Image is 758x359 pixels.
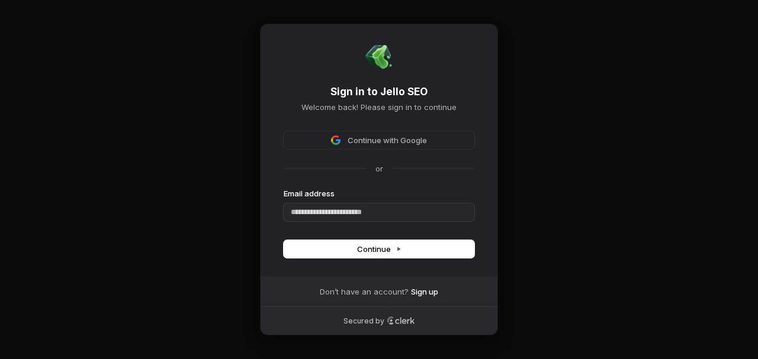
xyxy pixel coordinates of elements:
[348,135,427,145] span: Continue with Google
[331,135,341,145] img: Sign in with Google
[284,240,474,258] button: Continue
[284,188,335,199] label: Email address
[387,316,415,325] a: Clerk logo
[343,316,384,326] p: Secured by
[320,286,409,297] span: Don’t have an account?
[284,85,474,99] h1: Sign in to Jello SEO
[284,102,474,112] p: Welcome back! Please sign in to continue
[357,244,402,254] span: Continue
[365,43,393,71] img: Jello SEO
[284,131,474,149] button: Sign in with GoogleContinue with Google
[411,286,438,297] a: Sign up
[375,163,383,174] p: or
